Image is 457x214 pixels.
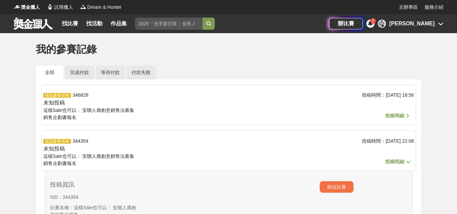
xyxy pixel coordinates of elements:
a: 主辦專區 [399,4,418,11]
span: SID： [50,194,63,200]
a: Logo試用獵人 [47,4,73,11]
span: 2 [372,19,374,23]
img: Logo [47,3,53,10]
span: 投稿明細 [385,159,404,164]
a: 服務介紹 [425,4,443,11]
img: Logo [80,3,87,10]
span: Dream & Hunter [87,4,121,11]
span: 銷售企劃書 [43,115,67,120]
span: 投稿時間： [DATE] 18:56 [362,92,414,98]
a: 找比賽 [59,19,81,28]
div: [PERSON_NAME] [389,20,435,28]
span: 這樣Sale也可以： 安聯人壽創意銷售法募集 [43,108,135,113]
a: 付款失敗 [127,66,156,79]
span: 未知投稿 [43,100,65,105]
input: 2025「洗手新日常：全民 ALL IN」洗手歌全台徵選 [135,18,203,30]
a: 作品集 [108,19,130,28]
h1: 我的參賽記錄 [36,43,421,55]
span: 投稿時間： [DATE] 22:08 [362,138,414,144]
span: 投稿明細 [385,113,404,118]
a: 等待付款 [96,66,125,79]
a: Logo獎金獵人 [14,4,40,11]
span: 報名 [67,115,76,120]
span: 344354 [63,194,78,200]
span: 獎金獵人 [21,4,40,11]
a: 全部 [36,66,63,79]
span: 試用獵人 [54,4,73,11]
span: 確認參賽資格 [43,93,71,98]
a: 完成付款 [65,66,94,79]
span: 比賽名稱： [50,205,74,210]
span: 未知投稿 [43,146,65,151]
a: 找活動 [84,19,105,28]
span: 報名 [67,161,76,166]
h3: 投稿資訊 [50,181,139,189]
span: 這樣Sale也可以： 安聯人壽創意銷售法募集 [43,153,135,159]
img: Logo [14,3,20,10]
span: 344354 [73,138,89,144]
span: 銷售企劃書 [43,161,67,166]
span: 確認參賽資格 [43,139,71,144]
a: 辦比賽 [329,18,363,29]
span: 346828 [73,92,89,98]
button: 前往比賽 [320,181,353,193]
div: 許 [378,20,386,28]
a: LogoDream & Hunter [80,4,121,11]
